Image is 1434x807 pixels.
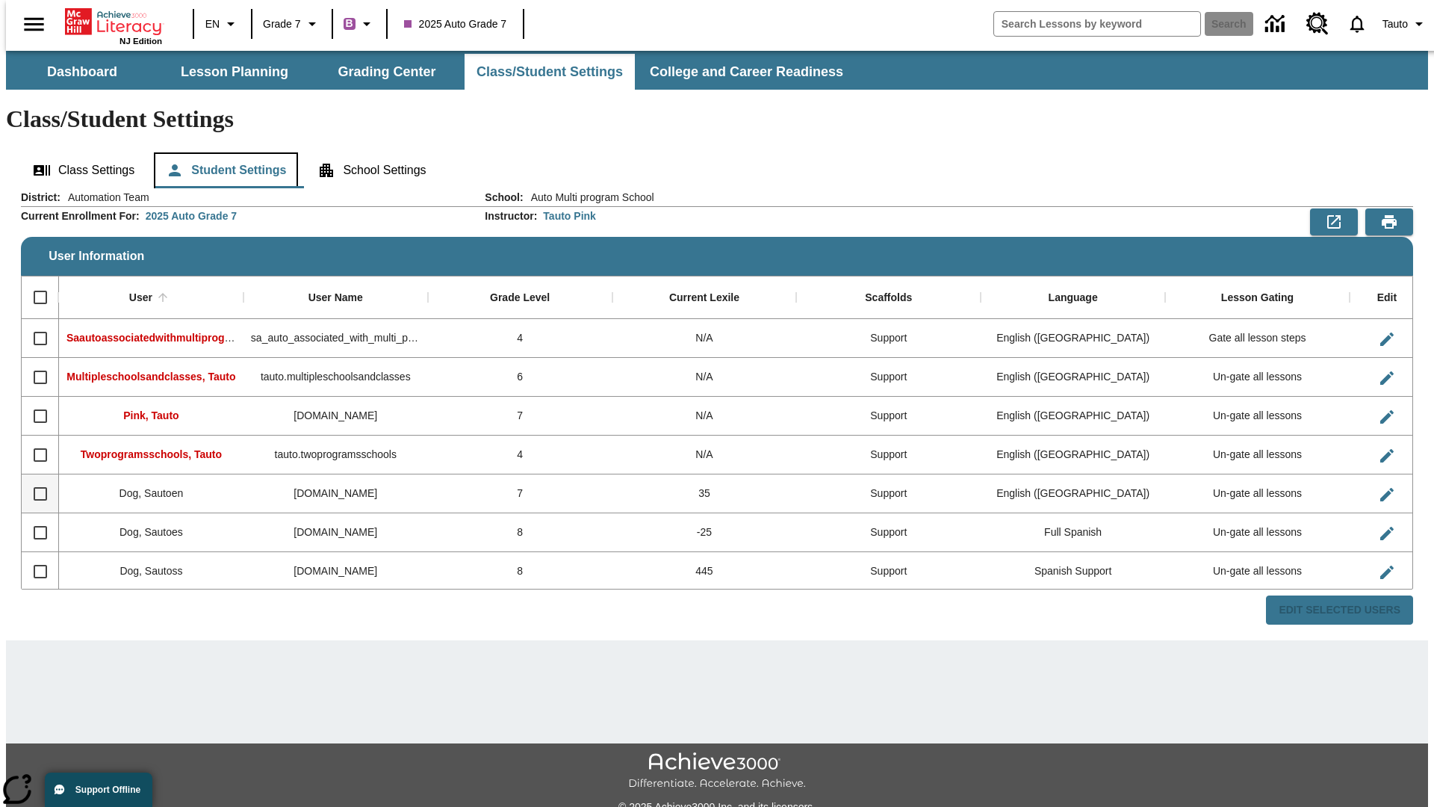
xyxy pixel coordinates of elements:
div: Un-gate all lessons [1165,552,1350,591]
div: Un-gate all lessons [1165,358,1350,397]
button: Edit User [1372,324,1402,354]
span: Tauto [1382,16,1408,32]
div: sautoes.dog [243,513,428,552]
div: 4 [428,319,612,358]
button: Profile/Settings [1376,10,1434,37]
div: Un-gate all lessons [1165,436,1350,474]
div: Un-gate all lessons [1165,397,1350,436]
button: Edit User [1372,557,1402,587]
div: N/A [612,319,797,358]
div: 2025 Auto Grade 7 [146,208,237,223]
button: Edit User [1372,363,1402,393]
button: Grading Center [312,54,462,90]
button: Dashboard [7,54,157,90]
div: User Information [21,190,1413,625]
div: sa_auto_associated_with_multi_program_classes [243,319,428,358]
div: -25 [612,513,797,552]
span: Twoprogramsschools, Tauto [81,448,222,460]
div: 8 [428,552,612,591]
div: N/A [612,397,797,436]
div: Support [796,436,981,474]
button: Edit User [1372,480,1402,510]
div: tauto.pink [243,397,428,436]
button: Export to CSV [1310,208,1358,235]
button: Grade: Grade 7, Select a grade [257,10,327,37]
button: Class Settings [21,152,146,188]
div: 7 [428,474,612,513]
span: NJ Edition [119,37,162,46]
a: Home [65,7,162,37]
span: Support Offline [75,785,140,795]
span: EN [205,16,220,32]
div: English (US) [981,436,1165,474]
span: Dog, Sautoen [119,487,184,499]
button: Lesson Planning [160,54,309,90]
div: English (US) [981,474,1165,513]
span: Auto Multi program School [524,190,654,205]
span: User Information [49,250,144,263]
button: School Settings [305,152,438,188]
div: English (US) [981,319,1165,358]
div: 8 [428,513,612,552]
div: Tauto Pink [543,208,596,223]
div: SubNavbar [6,54,857,90]
div: User [129,291,152,305]
h2: School : [485,191,523,204]
button: Boost Class color is purple. Change class color [338,10,382,37]
div: Spanish Support [981,552,1165,591]
div: Language [1049,291,1098,305]
div: Edit [1377,291,1397,305]
div: N/A [612,436,797,474]
div: Lesson Gating [1221,291,1294,305]
div: Support [796,513,981,552]
h1: Class/Student Settings [6,105,1428,133]
div: User Name [308,291,363,305]
button: Print Preview [1365,208,1413,235]
a: Data Center [1256,4,1297,45]
span: Grade 7 [263,16,301,32]
span: 2025 Auto Grade 7 [404,16,507,32]
div: tauto.multipleschoolsandclasses [243,358,428,397]
div: SubNavbar [6,51,1428,90]
div: sautoen.dog [243,474,428,513]
div: Support [796,552,981,591]
span: Dog, Sautoss [119,565,182,577]
div: Class/Student Settings [21,152,1413,188]
span: Automation Team [60,190,149,205]
div: 35 [612,474,797,513]
button: Edit User [1372,441,1402,471]
button: Language: EN, Select a language [199,10,246,37]
a: Notifications [1338,4,1376,43]
div: tauto.twoprogramsschools [243,436,428,474]
div: sautoss.dog [243,552,428,591]
div: N/A [612,358,797,397]
button: Edit User [1372,519,1402,548]
div: 445 [612,552,797,591]
a: Resource Center, Will open in new tab [1297,4,1338,44]
span: Multipleschoolsandclasses, Tauto [66,371,235,383]
h2: Instructor : [485,210,537,223]
div: 7 [428,397,612,436]
button: Edit User [1372,402,1402,432]
button: College and Career Readiness [638,54,855,90]
span: B [346,14,353,33]
div: Un-gate all lessons [1165,474,1350,513]
div: 6 [428,358,612,397]
img: Achieve3000 Differentiate Accelerate Achieve [628,752,806,791]
span: Pink, Tauto [123,409,179,421]
button: Student Settings [154,152,298,188]
div: Un-gate all lessons [1165,513,1350,552]
div: Gate all lesson steps [1165,319,1350,358]
div: Support [796,358,981,397]
button: Class/Student Settings [465,54,635,90]
input: search field [994,12,1200,36]
div: 4 [428,436,612,474]
div: Full Spanish [981,513,1165,552]
div: English (US) [981,358,1165,397]
div: Support [796,474,981,513]
div: Support [796,397,981,436]
button: Open side menu [12,2,56,46]
div: Support [796,319,981,358]
span: Dog, Sautoes [119,526,183,538]
div: English (US) [981,397,1165,436]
